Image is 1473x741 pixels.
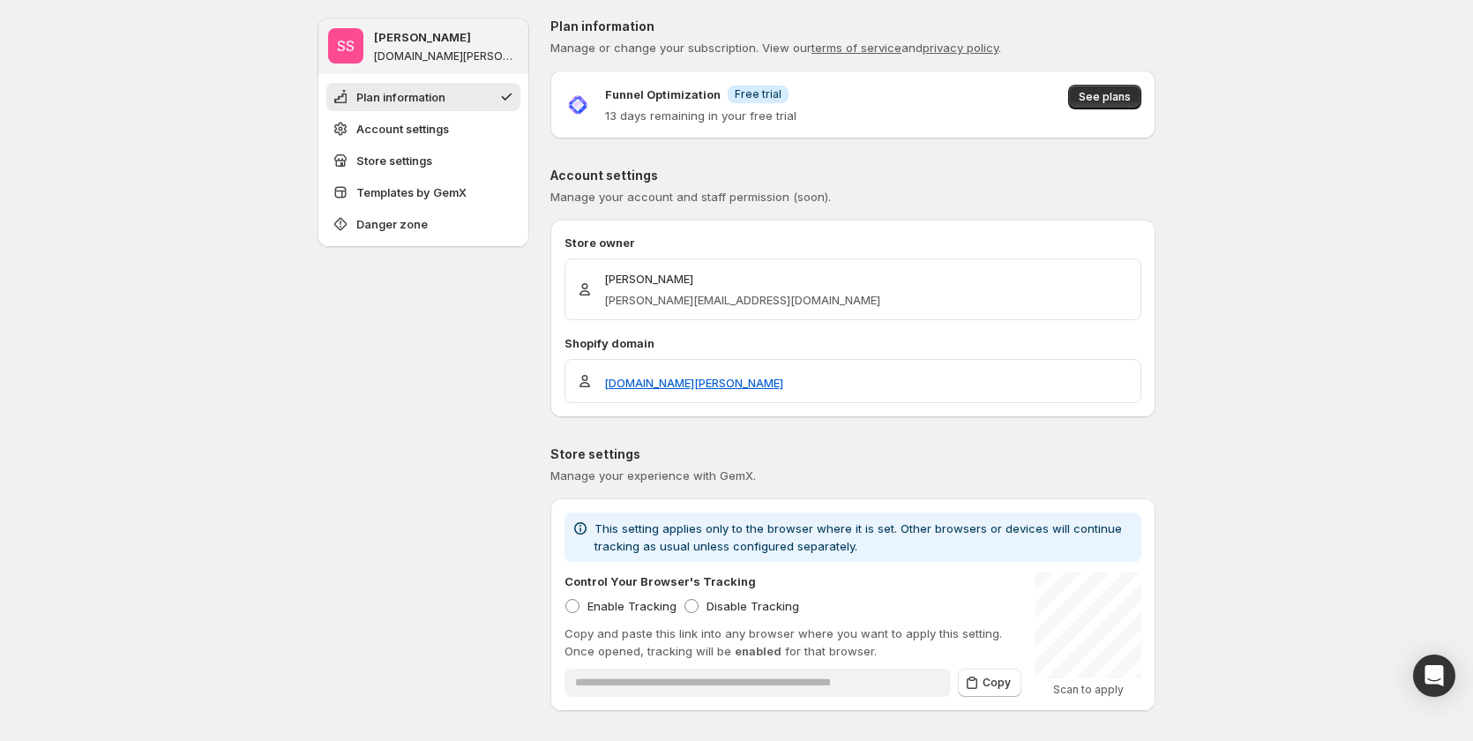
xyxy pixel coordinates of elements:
button: Plan information [326,83,520,111]
p: Funnel Optimization [605,86,721,103]
span: Account settings [356,120,449,138]
a: privacy policy [923,41,998,55]
button: Danger zone [326,210,520,238]
span: Store settings [356,152,432,169]
text: SS [337,37,355,55]
span: Disable Tracking [707,599,799,613]
p: Copy and paste this link into any browser where you want to apply this setting. Once opened, trac... [565,625,1021,660]
span: enabled [735,644,781,658]
div: Open Intercom Messenger [1413,655,1455,697]
button: Templates by GemX [326,178,520,206]
p: Control Your Browser's Tracking [565,573,756,590]
span: Enable Tracking [587,599,677,613]
span: Free trial [735,87,781,101]
button: Copy [958,669,1021,697]
button: See plans [1068,85,1141,109]
span: Sandy Sandy [328,28,363,64]
span: Copy [983,676,1011,690]
p: Store owner [565,234,1141,251]
span: Manage your experience with GemX. [550,468,756,483]
p: [PERSON_NAME] [604,270,880,288]
span: Manage your account and staff permission (soon). [550,190,831,204]
button: Account settings [326,115,520,143]
span: Manage or change your subscription. View our and . [550,41,1001,55]
span: Templates by GemX [356,183,467,201]
span: Plan information [356,88,445,106]
button: Store settings [326,146,520,175]
p: [PERSON_NAME][EMAIL_ADDRESS][DOMAIN_NAME] [604,291,880,309]
span: Danger zone [356,215,428,233]
span: This setting applies only to the browser where it is set. Other browsers or devices will continue... [594,521,1122,553]
p: Store settings [550,445,1155,463]
p: Account settings [550,167,1155,184]
a: [DOMAIN_NAME][PERSON_NAME] [604,374,783,392]
p: Plan information [550,18,1155,35]
p: Scan to apply [1036,683,1141,697]
p: [DOMAIN_NAME][PERSON_NAME] [374,49,519,64]
span: See plans [1079,90,1131,104]
a: terms of service [811,41,901,55]
p: Shopify domain [565,334,1141,352]
img: Funnel Optimization [565,92,591,118]
p: 13 days remaining in your free trial [605,107,796,124]
p: [PERSON_NAME] [374,28,471,46]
